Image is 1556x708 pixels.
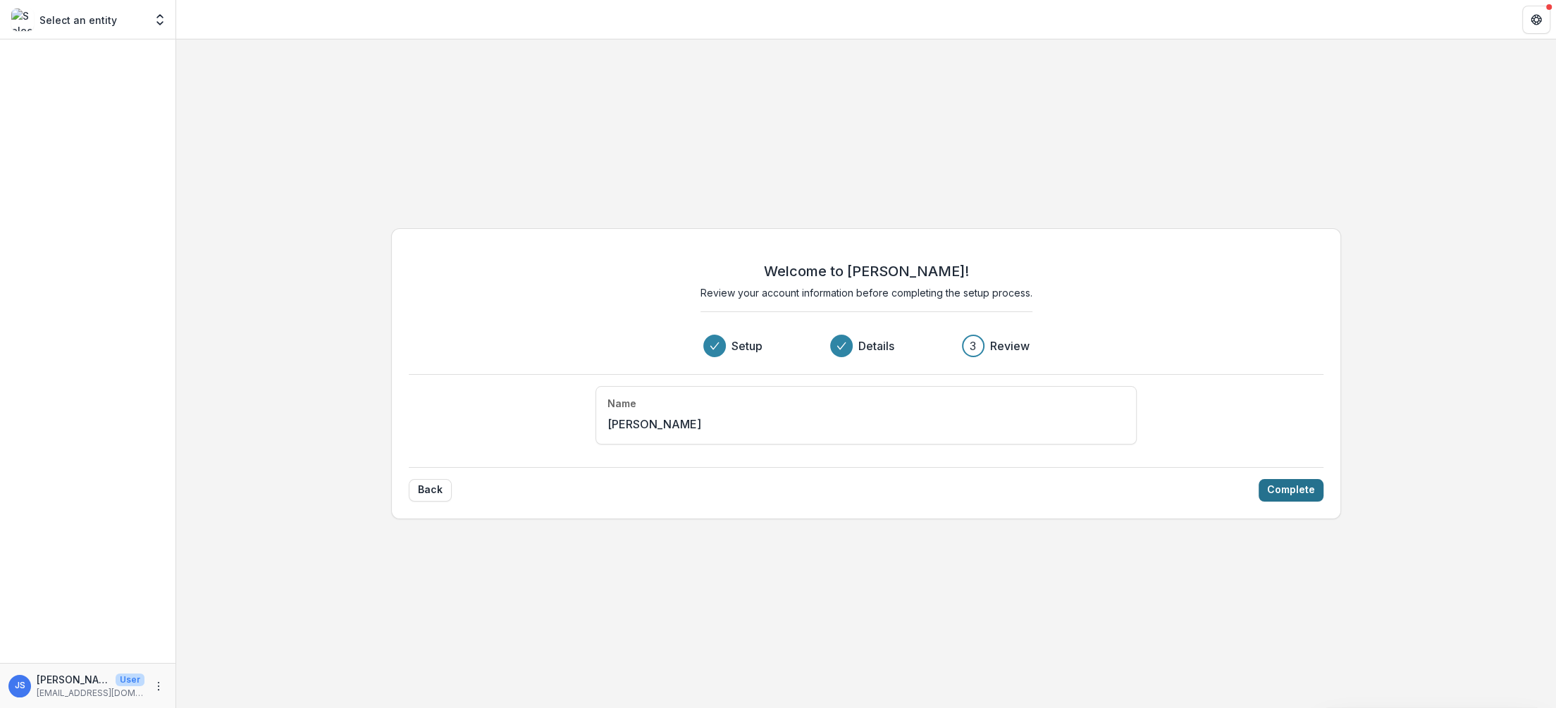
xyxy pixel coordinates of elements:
div: 3 [970,337,976,354]
h3: Setup [731,337,762,354]
p: [EMAIL_ADDRESS][DOMAIN_NAME] [37,687,144,700]
h3: Review [990,337,1030,354]
h2: Welcome to [PERSON_NAME]! [764,263,969,280]
div: Jun Snow [15,681,25,690]
p: Review your account information before completing the setup process. [700,285,1032,300]
button: Open entity switcher [150,6,170,34]
button: Get Help [1522,6,1550,34]
p: [PERSON_NAME] [37,672,110,687]
button: More [150,678,167,695]
div: Progress [703,335,1030,357]
img: Select an entity [11,8,34,31]
button: Back [409,479,452,502]
p: [PERSON_NAME] [607,416,701,433]
button: Complete [1259,479,1323,502]
p: Select an entity [39,13,117,27]
p: User [116,673,144,686]
h4: Name [607,398,636,410]
h3: Details [858,337,894,354]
